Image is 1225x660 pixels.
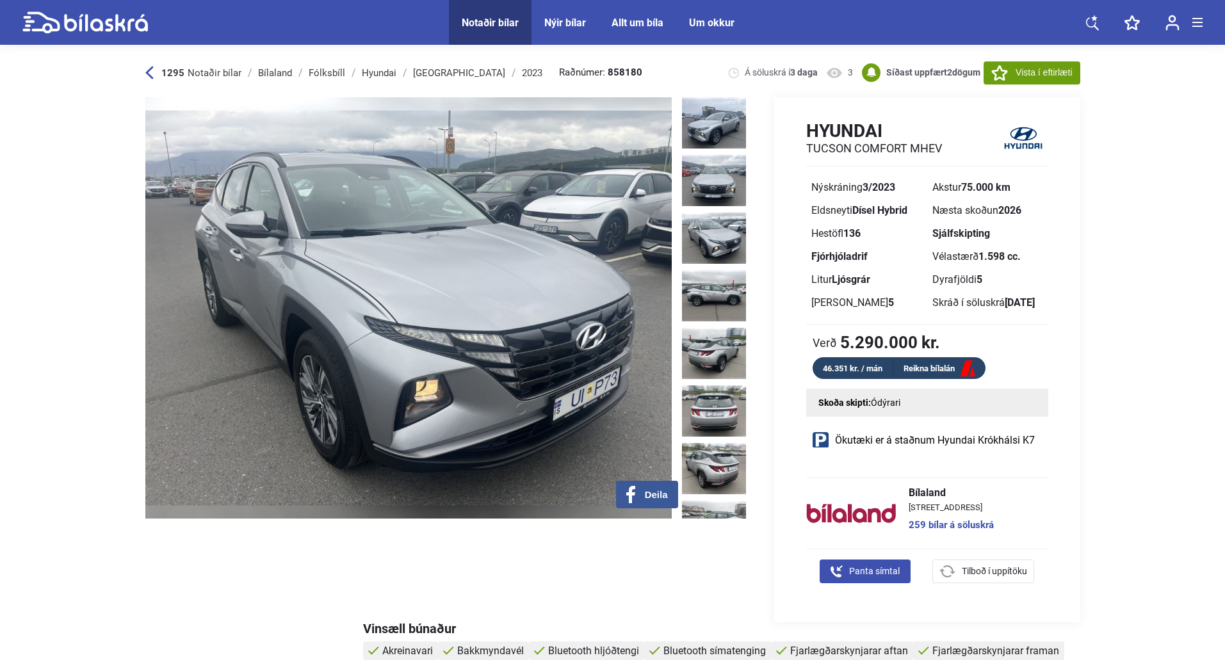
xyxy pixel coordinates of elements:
img: logo Hyundai TUCSON COMFORT MHEV [998,120,1048,156]
b: 5 [977,273,982,286]
span: Á söluskrá í [745,67,818,79]
span: Verð [813,336,837,349]
div: Vélastærð [932,252,1043,262]
b: Síðast uppfært dögum [886,67,980,77]
div: Eldsneyti [811,205,922,216]
img: 1754990415_4372171348375468198_27290388338789283.jpg [682,97,746,149]
div: [GEOGRAPHIC_DATA] [413,68,505,78]
b: 5 [888,296,894,309]
div: Vinsæll búnaður [363,622,1080,635]
h2: TUCSON COMFORT MHEV [806,141,942,156]
span: Bluetooth símatenging [663,645,766,657]
button: Vista í eftirlæti [984,61,1080,85]
img: 1754990418_5068952820619810893_27290390551184751.jpg [682,328,746,379]
a: Allt um bíla [612,17,663,29]
a: 259 bílar á söluskrá [909,520,994,530]
span: Ódýrari [871,398,900,408]
b: 75.000 km [961,181,1010,193]
b: 2026 [998,204,1021,216]
img: 1754990418_7966508029828857172_27290391087580843.jpg [682,385,746,437]
b: 858180 [608,68,642,77]
img: 1754990417_5616312103046313065_27290389981673308.jpg [682,270,746,321]
img: user-login.svg [1165,15,1180,31]
div: Næsta skoðun [932,205,1043,216]
span: Bakkmyndavél [457,645,524,657]
div: 2023 [522,68,542,78]
div: [PERSON_NAME] [811,298,922,308]
img: 1754990416_5321792491001688732_27290389417106432.jpg [682,213,746,264]
span: Bluetooth hljóðtengi [548,645,639,657]
b: 3 daga [790,67,818,77]
a: Reikna bílalán [893,361,986,377]
b: 1.598 cc. [978,250,1021,262]
div: Hestöfl [811,229,922,239]
b: [DATE] [1005,296,1035,309]
span: Raðnúmer: [559,68,642,77]
div: 46.351 kr. / mán [813,361,893,376]
span: Vista í eftirlæti [1016,66,1072,79]
b: Ljósgrár [832,273,870,286]
b: Sjálfskipting [932,227,990,239]
img: 1754990419_1023120819748703881_27290392222356687.jpg [682,501,746,552]
span: Notaðir bílar [188,67,241,79]
span: Fjarlægðarskynjarar aftan [790,645,908,657]
h1: Hyundai [806,120,942,141]
strong: Skoða skipti: [818,398,871,408]
b: 1295 [161,67,184,79]
span: Akreinavari [382,645,433,657]
div: Skráð í söluskrá [932,298,1043,308]
div: Litur [811,275,922,285]
button: Deila [616,481,678,508]
a: Notaðir bílar [462,17,519,29]
span: Bílaland [909,488,994,498]
b: Dísel Hybrid [852,204,907,216]
span: Panta símtal [849,565,900,578]
div: Fólksbíll [309,68,345,78]
a: Um okkur [689,17,734,29]
b: Fjórhjóladrif [811,250,868,262]
a: Nýir bílar [544,17,586,29]
span: Tilboð í uppítöku [962,565,1027,578]
span: [STREET_ADDRESS] [909,503,994,511]
div: Akstur [932,182,1043,193]
div: Hyundai [362,68,396,78]
b: 5.290.000 kr. [840,334,940,351]
div: Dyrafjöldi [932,275,1043,285]
span: 3 [848,67,853,79]
div: Bílaland [258,68,292,78]
div: Nýskráning [811,182,922,193]
span: Ökutæki er á staðnum Hyundai Krókhálsi K7 [835,435,1035,446]
img: 1754990416_3555132596235591073_27290388871888115.jpg [682,155,746,206]
b: 136 [843,227,861,239]
span: Deila [645,489,668,501]
b: 3/2023 [863,181,895,193]
img: 1754990419_3027017721312593729_27290391686655267.jpg [682,443,746,494]
span: 2 [947,67,952,77]
span: Fjarlægðarskynjarar framan [932,645,1059,657]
